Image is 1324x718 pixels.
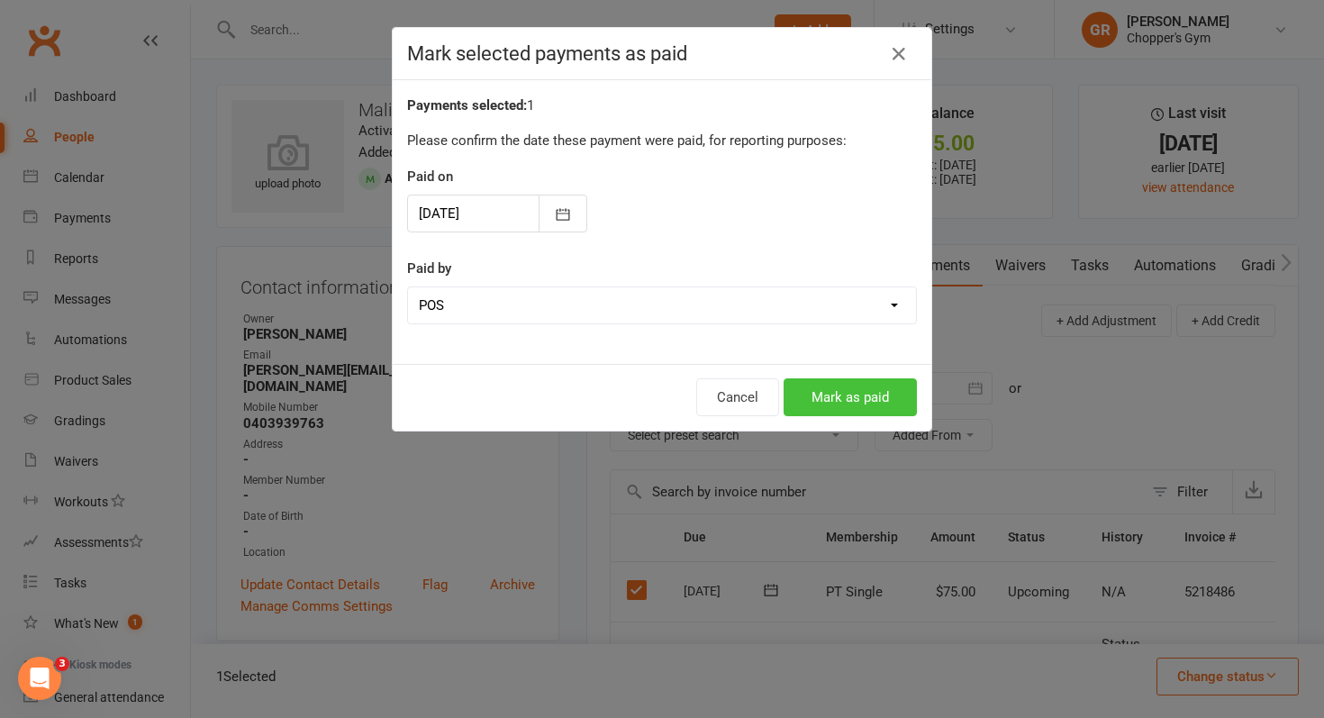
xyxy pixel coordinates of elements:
[18,657,61,700] iframe: Intercom live chat
[407,166,453,187] label: Paid on
[407,95,917,116] div: 1
[884,40,913,68] button: Close
[407,258,451,279] label: Paid by
[407,97,527,114] strong: Payments selected:
[696,378,779,416] button: Cancel
[55,657,69,671] span: 3
[407,42,917,65] h4: Mark selected payments as paid
[407,130,917,151] p: Please confirm the date these payment were paid, for reporting purposes:
[784,378,917,416] button: Mark as paid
